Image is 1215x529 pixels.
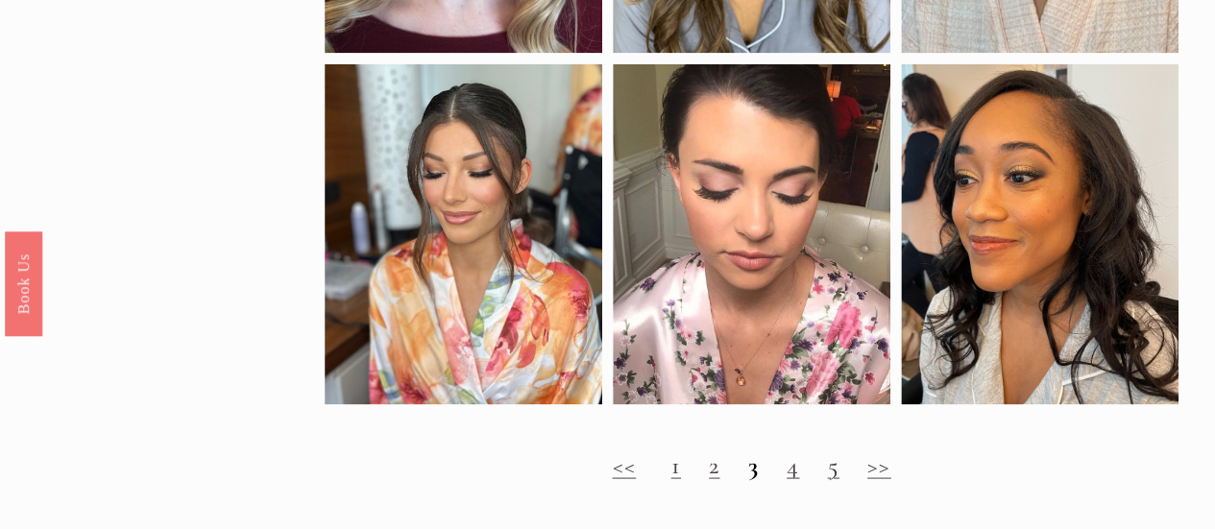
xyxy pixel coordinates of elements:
[787,449,799,479] a: 4
[671,449,681,479] a: 1
[709,449,719,479] a: 2
[5,230,42,335] a: Book Us
[748,449,759,479] strong: 3
[827,449,838,479] a: 5
[612,449,636,479] a: <<
[867,449,891,479] a: >>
